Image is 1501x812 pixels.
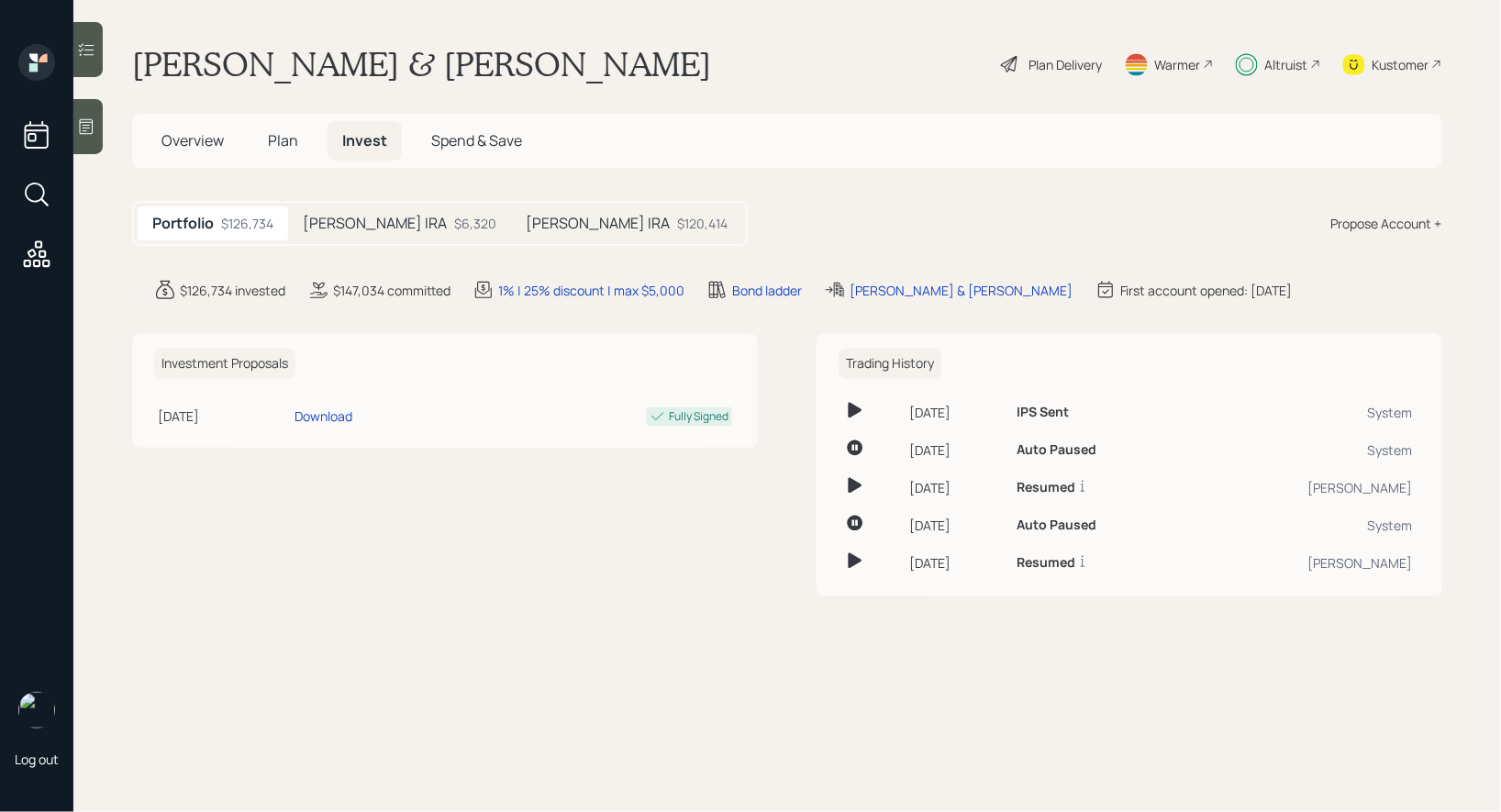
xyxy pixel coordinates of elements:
[839,349,941,379] h6: Trading History
[1028,55,1102,74] div: Plan Delivery
[850,281,1073,300] div: [PERSON_NAME] & [PERSON_NAME]
[15,751,59,768] div: Log out
[454,214,496,233] div: $6,320
[909,516,1002,535] div: [DATE]
[303,215,447,232] h5: [PERSON_NAME] IRA
[909,553,1002,573] div: [DATE]
[132,44,711,84] h1: [PERSON_NAME] & [PERSON_NAME]
[1265,55,1308,74] div: Altruist
[1017,405,1069,420] h6: IPS Sent
[152,215,214,232] h5: Portfolio
[158,406,287,426] div: [DATE]
[18,692,55,729] img: treva-nostdahl-headshot.png
[295,406,352,426] div: Download
[1198,553,1413,573] div: [PERSON_NAME]
[1331,214,1442,233] div: Propose Account +
[333,281,450,300] div: $147,034 committed
[669,408,728,425] div: Fully Signed
[677,214,728,233] div: $120,414
[732,281,802,300] div: Bond ladder
[498,281,684,300] div: 1% | 25% discount | max $5,000
[1198,440,1413,460] div: System
[180,281,285,300] div: $126,734 invested
[154,349,295,379] h6: Investment Proposals
[342,130,387,150] span: Invest
[909,478,1002,497] div: [DATE]
[1198,478,1413,497] div: [PERSON_NAME]
[1373,55,1429,74] div: Kustomer
[1198,516,1413,535] div: System
[1017,555,1075,571] h6: Resumed
[1155,55,1201,74] div: Warmer
[1198,403,1413,422] div: System
[161,130,224,150] span: Overview
[1017,442,1096,458] h6: Auto Paused
[526,215,670,232] h5: [PERSON_NAME] IRA
[1120,281,1293,300] div: First account opened: [DATE]
[909,403,1002,422] div: [DATE]
[909,440,1002,460] div: [DATE]
[221,214,273,233] div: $126,734
[431,130,522,150] span: Spend & Save
[1017,480,1075,495] h6: Resumed
[1017,517,1096,533] h6: Auto Paused
[268,130,298,150] span: Plan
